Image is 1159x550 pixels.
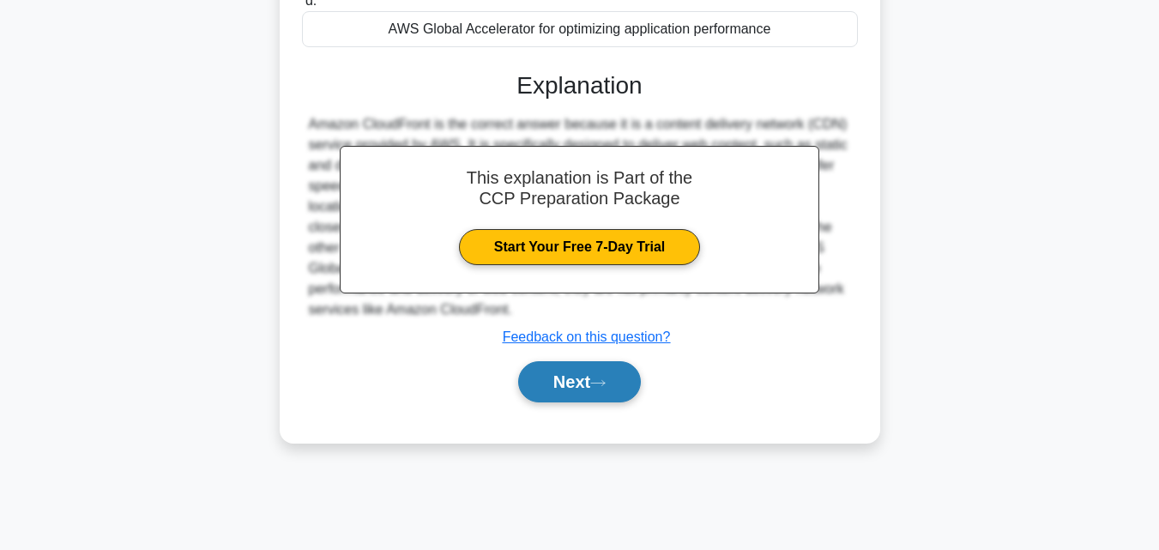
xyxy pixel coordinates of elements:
button: Next [518,361,641,402]
a: Start Your Free 7-Day Trial [459,229,700,265]
h3: Explanation [312,71,848,100]
div: Amazon CloudFront is the correct answer because it is a content delivery network (CDN) service pr... [309,114,851,320]
a: Feedback on this question? [503,329,671,344]
div: AWS Global Accelerator for optimizing application performance [302,11,858,47]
